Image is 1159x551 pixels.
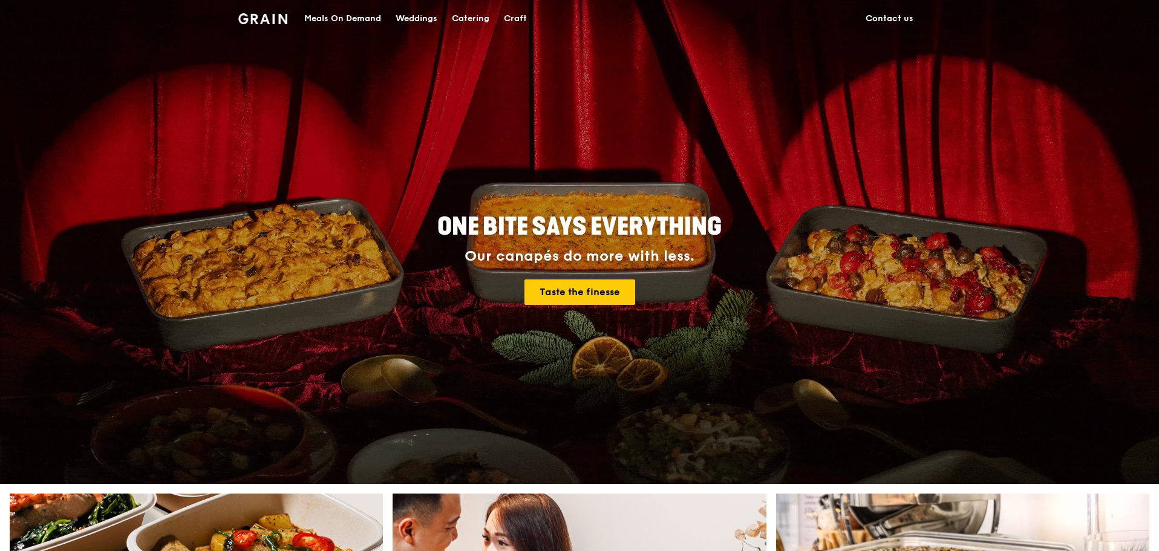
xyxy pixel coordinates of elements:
[497,1,534,37] a: Craft
[504,1,527,37] div: Craft
[437,212,722,241] span: ONE BITE SAYS EVERYTHING
[388,1,445,37] a: Weddings
[304,1,381,37] div: Meals On Demand
[396,1,437,37] div: Weddings
[445,1,497,37] a: Catering
[238,13,287,24] img: Grain
[362,248,797,265] div: Our canapés do more with less.
[524,279,635,305] a: Taste the finesse
[452,1,489,37] div: Catering
[858,1,921,37] a: Contact us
